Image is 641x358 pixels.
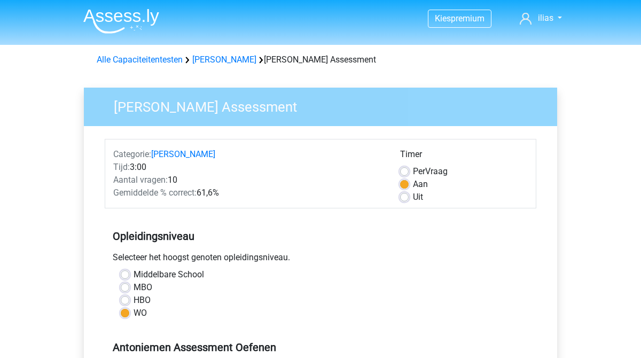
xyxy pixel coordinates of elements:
[105,174,392,186] div: 10
[451,13,484,24] span: premium
[151,149,215,159] a: [PERSON_NAME]
[105,186,392,199] div: 61,6%
[192,55,256,65] a: [PERSON_NAME]
[435,13,451,24] span: Kies
[413,166,425,176] span: Per
[101,95,549,115] h3: [PERSON_NAME] Assessment
[92,53,549,66] div: [PERSON_NAME] Assessment
[113,175,168,185] span: Aantal vragen:
[400,148,528,165] div: Timer
[113,225,528,247] h5: Opleidingsniveau
[515,12,566,25] a: ilias
[105,251,536,268] div: Selecteer het hoogst genoten opleidingsniveau.
[538,13,553,23] span: ilias
[113,341,528,354] h5: Antoniemen Assessment Oefenen
[134,307,147,320] label: WO
[97,55,183,65] a: Alle Capaciteitentesten
[83,9,159,34] img: Assessly
[134,281,152,294] label: MBO
[428,11,491,26] a: Kiespremium
[134,294,151,307] label: HBO
[113,188,197,198] span: Gemiddelde % correct:
[134,268,204,281] label: Middelbare School
[413,191,423,204] label: Uit
[413,165,448,178] label: Vraag
[113,149,151,159] span: Categorie:
[413,178,428,191] label: Aan
[105,161,392,174] div: 3:00
[113,162,130,172] span: Tijd:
